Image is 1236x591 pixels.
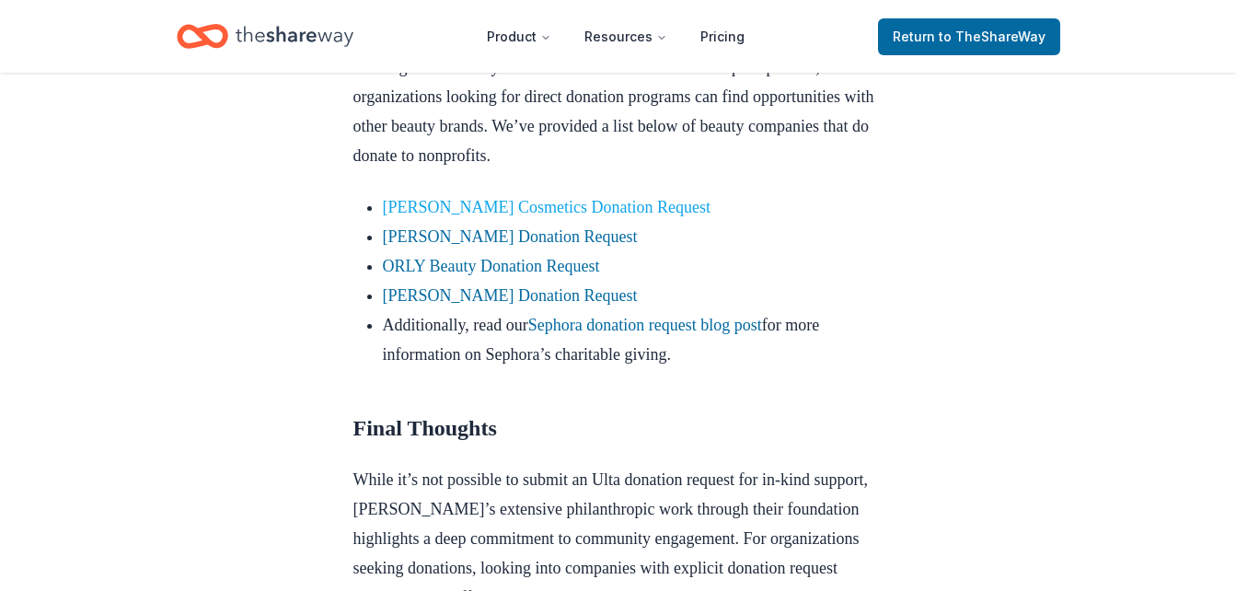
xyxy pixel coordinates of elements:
[570,18,682,55] button: Resources
[878,18,1060,55] a: Returnto TheShareWay
[383,227,638,246] a: [PERSON_NAME] Donation Request
[472,15,759,58] nav: Main
[686,18,759,55] a: Pricing
[893,26,1045,48] span: Return
[939,29,1045,44] span: to TheShareWay
[472,18,566,55] button: Product
[177,15,353,58] a: Home
[383,286,638,305] a: [PERSON_NAME] Donation Request
[528,316,762,334] a: Sephora donation request blog post
[353,52,884,170] p: Although Ulta Beauty does not have a direct donation request process, organizations looking for d...
[383,310,884,369] li: Additionally, read our for more information on Sephora’s charitable giving.
[383,198,710,216] a: [PERSON_NAME] Cosmetics Donation Request
[383,257,600,275] a: ORLY Beauty Donation Request
[353,413,884,443] h2: Final Thoughts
